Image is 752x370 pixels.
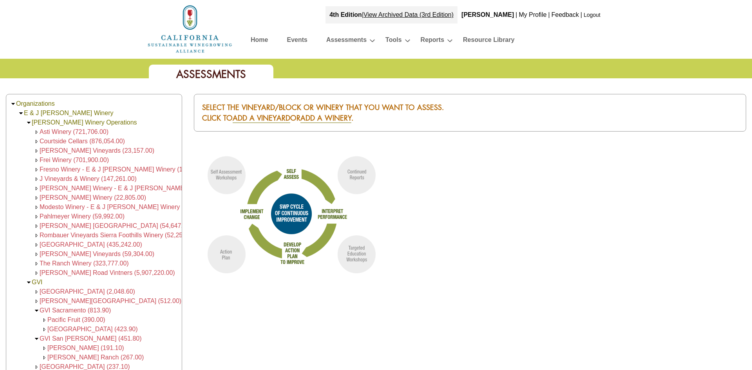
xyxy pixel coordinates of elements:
a: [GEOGRAPHIC_DATA] (237.10) [40,363,130,370]
img: logo_cswa2x.png [147,4,233,54]
a: GVI San [PERSON_NAME] (451.80) [40,335,142,342]
img: Collapse Organizations [10,101,16,107]
a: Logout [584,12,600,18]
a: ADD a WINERY [300,113,351,123]
a: Resource Library [463,34,515,48]
a: The Ranch Winery (323,777.00) [40,260,129,267]
a: Modesto Winery - E & J [PERSON_NAME] Winery (3,479,737.00) [40,204,222,210]
a: Events [287,34,307,48]
a: [GEOGRAPHIC_DATA] (2,048.60) [40,288,135,295]
img: swp_cycle.png [194,149,390,279]
a: [PERSON_NAME] Winery - E & J [PERSON_NAME] Winery (30,993,770.00) [40,185,253,191]
a: [PERSON_NAME] Vineyards (59,304.00) [40,251,154,257]
img: Collapse <span class='AgFacilityColorRed'>GVI Sacramento (813.90)</span> [34,308,40,314]
a: View Archived Data (3rd Edition) [363,11,454,18]
a: Assessments [326,34,367,48]
b: [PERSON_NAME] [461,11,514,18]
a: [PERSON_NAME] Vineyards (23,157.00) [40,147,154,154]
a: [GEOGRAPHIC_DATA] (435,242.00) [40,241,142,248]
a: [PERSON_NAME] [GEOGRAPHIC_DATA] (54,647.00) [40,222,192,229]
a: GVI [32,279,43,285]
a: Pahlmeyer Winery (59,992.00) [40,213,125,220]
a: Courtside Cellars (876,054.00) [40,138,125,144]
a: E & J [PERSON_NAME] Winery [24,110,114,116]
div: | [548,6,551,23]
a: J Vineyards & Winery (147,261.00) [40,175,137,182]
a: [PERSON_NAME] Road Vintners (5,907,220.00) [40,269,175,276]
a: [PERSON_NAME] Ranch (267.00) [47,354,144,361]
div: | [580,6,583,23]
a: [GEOGRAPHIC_DATA] (423.90) [47,326,138,332]
span: Assessments [176,67,246,81]
a: Frei Winery (701,900.00) [40,157,109,163]
a: My Profile [519,11,546,18]
a: [PERSON_NAME] (191.10) [47,345,124,351]
a: GVI Sacramento (813.90) [40,307,111,314]
a: Pacific Fruit (390.00) [47,316,105,323]
a: ADD a VINEYARD [233,113,290,123]
a: Asti Winery (721,706.00) [40,128,108,135]
a: Organizations [16,100,55,107]
a: Tools [385,34,401,48]
a: [PERSON_NAME] Winery (22,805.00) [40,194,146,201]
img: Collapse <span class='AgFacilityColorRed'>GVI San Joaquin (451.80)</span> [34,336,40,342]
a: Home [251,34,268,48]
img: Collapse E & J Gallo Winery [18,110,24,116]
strong: 4th Edition [329,11,362,18]
img: Collapse Gallo Winery Operations [26,120,32,126]
div: | [325,6,457,23]
a: Fresno Winery - E & J [PERSON_NAME] Winery (18,946,685.00) [40,166,221,173]
div: | [515,6,518,23]
a: Home [147,25,233,32]
a: Reports [421,34,444,48]
img: Collapse GVI [26,280,32,285]
a: [PERSON_NAME][GEOGRAPHIC_DATA] (512.00) [40,298,181,304]
a: Feedback [551,11,579,18]
a: Rombauer Vineyards Sierra Foothills Winery (52,258.00) [40,232,197,238]
a: [PERSON_NAME] Winery Operations [32,119,137,126]
span: Select the Vineyard/Block or Winery that you want to assess. Click to or . [202,103,444,123]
